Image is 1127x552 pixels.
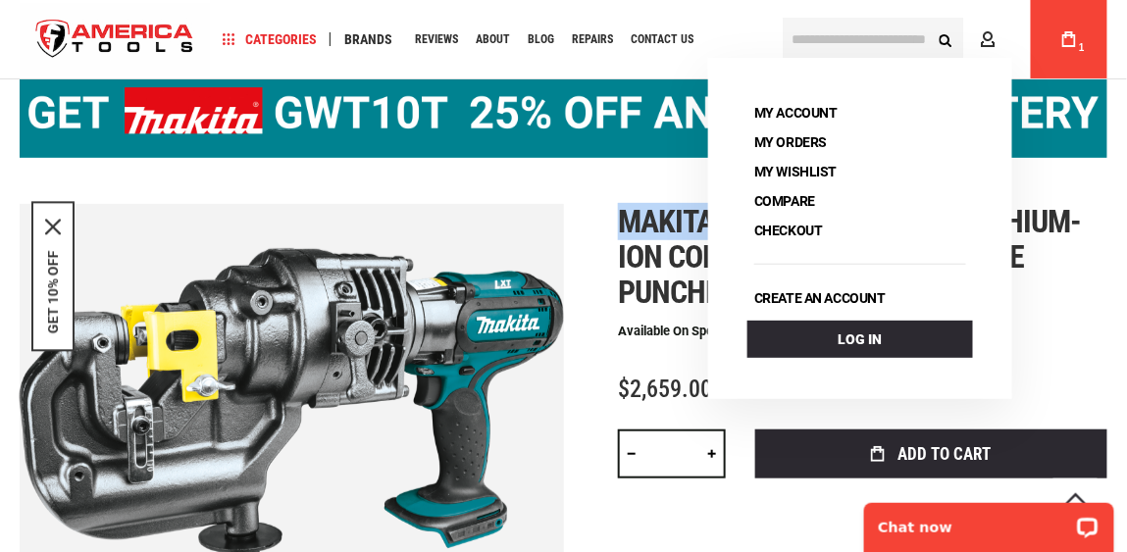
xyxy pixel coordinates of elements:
a: Contact Us [622,26,702,53]
a: Log In [747,321,973,358]
a: Create an account [747,284,893,312]
img: BOGO: Buy the Makita® XGT IMpact Wrench (GWT10T), get the BL4040 4ah Battery FREE! [20,70,1107,158]
a: store logo [20,3,210,76]
span: 1 [1079,42,1085,53]
span: Brands [344,32,392,46]
button: Search [927,21,964,58]
span: Add to Cart [897,446,991,463]
button: Close [45,219,61,234]
iframe: LiveChat chat widget [851,490,1127,552]
a: Reviews [406,26,467,53]
a: Brands [335,26,401,53]
a: About [467,26,519,53]
span: $2,659.00 [618,376,712,403]
a: Categories [214,26,326,53]
a: Repairs [563,26,622,53]
a: My Account [747,99,845,126]
a: My Orders [747,128,834,156]
span: Repairs [572,33,613,45]
a: Blog [519,26,563,53]
a: Compare [747,187,822,215]
span: Blog [528,33,554,45]
button: Add to Cart [755,429,1107,478]
span: About [476,33,510,45]
img: America Tools [20,3,210,76]
span: Makita xpp01zk 18v lxt® lithium-ion cordless 5/16" metal hole puncher (tool only) [618,203,1081,311]
button: GET 10% OFF [45,250,61,333]
span: Categories [223,32,317,46]
a: My Wishlist [747,158,844,185]
span: Reviews [415,33,458,45]
svg: close icon [45,219,61,234]
a: Checkout [747,217,830,244]
p: Available on Special Order [618,325,784,338]
span: Contact Us [631,33,693,45]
